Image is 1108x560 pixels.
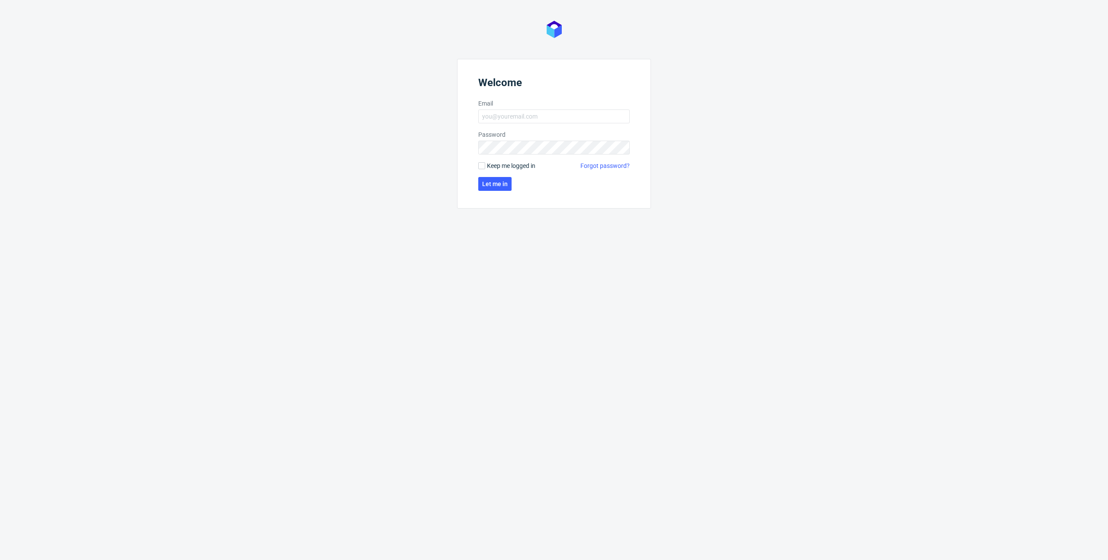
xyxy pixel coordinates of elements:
[478,77,630,92] header: Welcome
[482,181,508,187] span: Let me in
[580,161,630,170] a: Forgot password?
[478,99,630,108] label: Email
[478,130,630,139] label: Password
[478,177,512,191] button: Let me in
[478,109,630,123] input: you@youremail.com
[487,161,535,170] span: Keep me logged in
